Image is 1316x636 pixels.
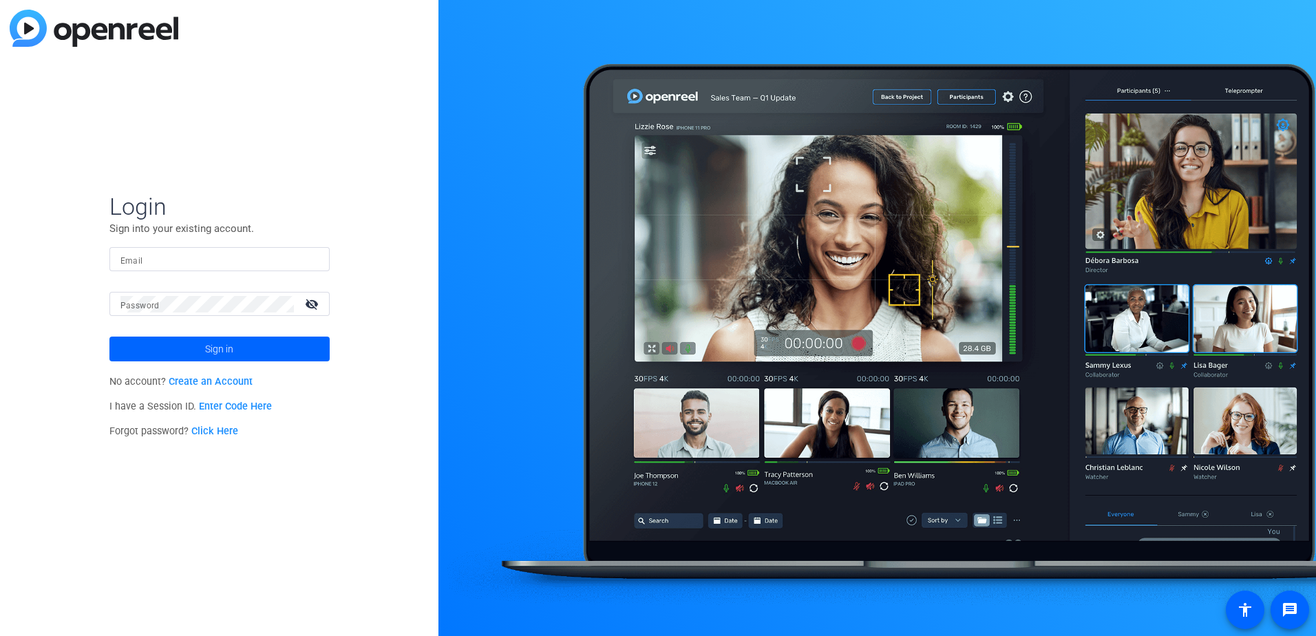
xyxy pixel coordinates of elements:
[205,332,233,366] span: Sign in
[109,376,253,388] span: No account?
[1282,602,1298,618] mat-icon: message
[109,221,330,236] p: Sign into your existing account.
[109,337,330,361] button: Sign in
[109,401,273,412] span: I have a Session ID.
[109,425,239,437] span: Forgot password?
[120,251,319,268] input: Enter Email Address
[109,192,330,221] span: Login
[297,294,330,314] mat-icon: visibility_off
[120,301,160,310] mat-label: Password
[169,376,253,388] a: Create an Account
[120,256,143,266] mat-label: Email
[10,10,178,47] img: blue-gradient.svg
[1237,602,1253,618] mat-icon: accessibility
[199,401,272,412] a: Enter Code Here
[191,425,238,437] a: Click Here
